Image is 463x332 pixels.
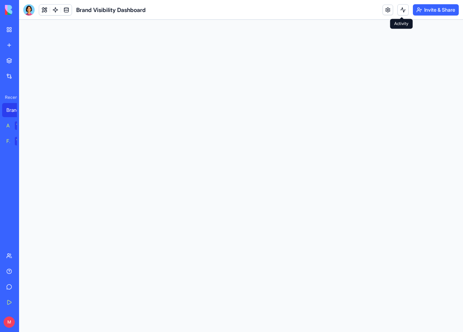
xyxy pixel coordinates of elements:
[390,19,413,29] div: Activity
[2,95,17,100] span: Recent
[5,5,49,15] img: logo
[2,103,30,117] a: Brand Visibility Dashboard
[2,119,30,133] a: AI Logo GeneratorTRY
[6,107,26,114] div: Brand Visibility Dashboard
[15,137,26,145] div: TRY
[6,138,10,145] div: Feedback Form
[6,122,10,129] div: AI Logo Generator
[76,6,146,14] span: Brand Visibility Dashboard
[2,134,30,148] a: Feedback FormTRY
[15,121,26,130] div: TRY
[413,4,459,16] button: Invite & Share
[4,316,15,328] span: M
